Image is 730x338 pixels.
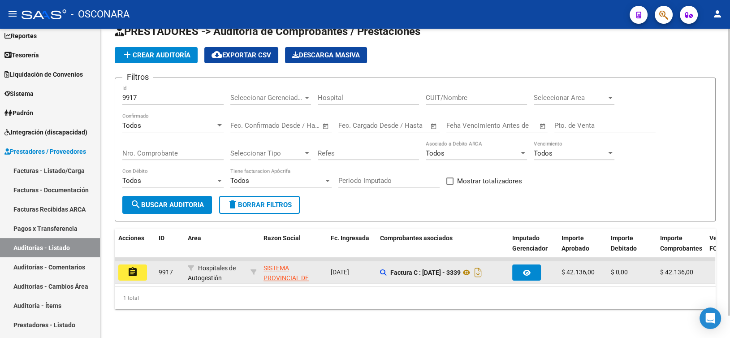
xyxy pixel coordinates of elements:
span: Importe Debitado [611,234,637,252]
datatable-header-cell: Acciones [115,229,155,268]
mat-icon: assignment [127,267,138,277]
datatable-header-cell: Razon Social [260,229,327,268]
span: Hospitales de Autogestión [188,264,236,282]
span: Descarga Masiva [292,51,360,59]
button: Borrar Filtros [219,196,300,214]
datatable-header-cell: Importe Comprobantes [657,229,706,268]
span: Buscar Auditoria [130,201,204,209]
div: - 30691822849 [263,263,324,282]
span: 9917 [159,269,173,276]
button: Descarga Masiva [285,47,367,63]
span: $ 42.136,00 [562,269,595,276]
h3: Filtros [122,71,153,83]
span: Importe Aprobado [562,234,589,252]
span: Comprobantes asociados [380,234,453,242]
datatable-header-cell: Comprobantes asociados [376,229,509,268]
i: Descargar documento [472,265,484,280]
mat-icon: person [712,9,723,19]
mat-icon: delete [227,199,238,210]
span: Sistema [4,89,34,99]
span: Seleccionar Area [534,94,606,102]
button: Exportar CSV [204,47,278,63]
input: Fecha fin [383,121,426,130]
strong: Factura C : [DATE] - 3339 [390,269,461,276]
span: ID [159,234,164,242]
span: Liquidación de Convenios [4,69,83,79]
datatable-header-cell: ID [155,229,184,268]
span: Crear Auditoría [122,51,190,59]
input: Fecha inicio [230,121,267,130]
datatable-header-cell: Imputado Gerenciador [509,229,558,268]
span: Seleccionar Gerenciador [230,94,303,102]
span: Todos [426,149,445,157]
span: Todos [122,121,141,130]
div: 1 total [115,287,716,309]
div: Open Intercom Messenger [700,308,721,329]
button: Open calendar [429,121,439,131]
mat-icon: cloud_download [212,49,222,60]
span: Razon Social [263,234,301,242]
datatable-header-cell: Fc. Ingresada [327,229,376,268]
button: Open calendar [321,121,331,131]
mat-icon: menu [7,9,18,19]
span: Importe Comprobantes [660,234,702,252]
span: PRESTADORES -> Auditoría de Comprobantes / Prestaciones [115,25,420,38]
span: $ 0,00 [611,269,628,276]
span: Mostrar totalizadores [457,176,522,186]
span: Fc. Ingresada [331,234,369,242]
span: Todos [122,177,141,185]
span: Padrón [4,108,33,118]
span: Tesorería [4,50,39,60]
mat-icon: search [130,199,141,210]
span: Todos [230,177,249,185]
span: Reportes [4,31,37,41]
app-download-masive: Descarga masiva de comprobantes (adjuntos) [285,47,367,63]
button: Open calendar [538,121,548,131]
input: Fecha inicio [338,121,375,130]
span: Borrar Filtros [227,201,292,209]
span: Exportar CSV [212,51,271,59]
span: Area [188,234,201,242]
span: [DATE] [331,269,349,276]
span: Prestadores / Proveedores [4,147,86,156]
datatable-header-cell: Importe Aprobado [558,229,607,268]
span: Integración (discapacidad) [4,127,87,137]
span: Todos [534,149,553,157]
span: - OSCONARA [71,4,130,24]
button: Buscar Auditoria [122,196,212,214]
button: Crear Auditoría [115,47,198,63]
span: Acciones [118,234,144,242]
datatable-header-cell: Importe Debitado [607,229,657,268]
input: Fecha fin [275,121,318,130]
span: Imputado Gerenciador [512,234,548,252]
span: Seleccionar Tipo [230,149,303,157]
span: SISTEMA PROVINCIAL DE SALUD [263,264,309,292]
mat-icon: add [122,49,133,60]
datatable-header-cell: Area [184,229,247,268]
span: $ 42.136,00 [660,269,693,276]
